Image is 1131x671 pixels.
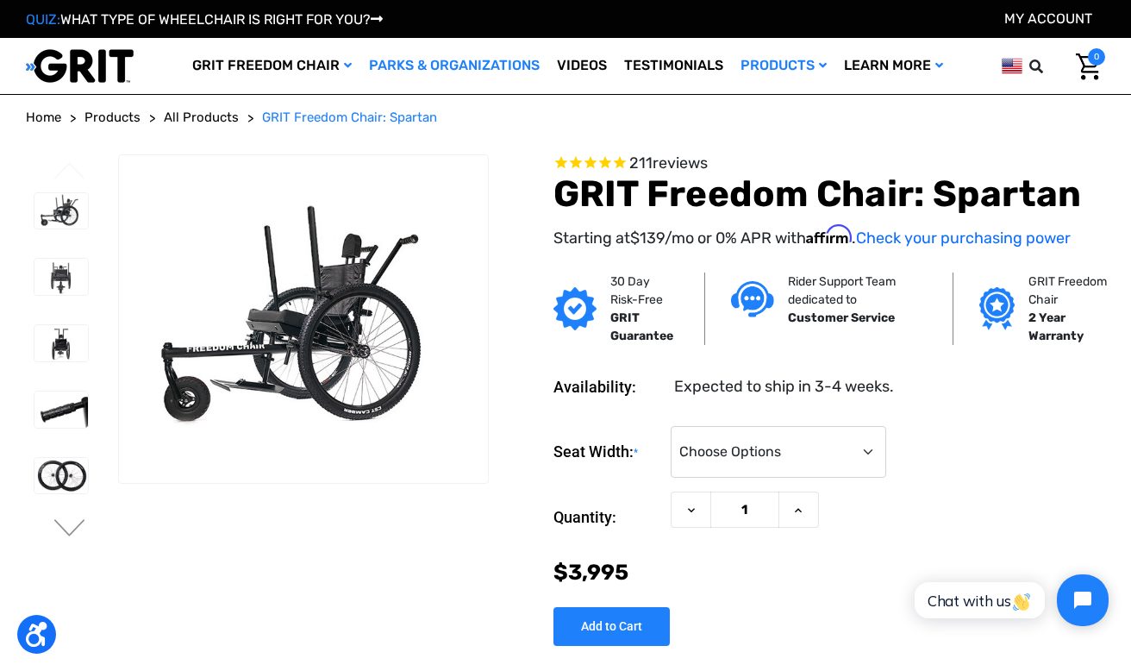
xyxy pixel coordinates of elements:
[553,560,628,585] span: $3,995
[610,273,679,309] p: 30 Day Risk-Free
[553,287,597,330] img: GRIT Guarantee
[653,154,708,172] span: reviews
[732,38,835,94] a: Products
[262,108,437,128] a: GRIT Freedom Chair: Spartan
[26,48,134,84] img: GRIT All-Terrain Wheelchair and Mobility Equipment
[788,273,927,309] p: Rider Support Team dedicated to
[1028,310,1084,343] strong: 2 Year Warranty
[548,38,615,94] a: Videos
[615,38,732,94] a: Testimonials
[360,38,548,94] a: Parks & Organizations
[34,392,88,428] img: GRIT Freedom Chair: Spartan
[553,492,662,543] label: Quantity:
[34,325,88,361] img: GRIT Freedom Chair: Spartan
[629,154,708,172] span: 211 reviews
[896,560,1123,641] iframe: Tidio Chat
[979,287,1015,330] img: Grit freedom
[1002,55,1022,77] img: us.png
[674,375,894,398] dd: Expected to ship in 3-4 weeks.
[1088,48,1105,66] span: 0
[731,281,774,317] img: Customer service
[26,110,61,125] span: Home
[262,110,437,125] span: GRIT Freedom Chair: Spartan
[26,11,60,28] span: QUIZ:
[553,154,1105,173] span: Rated 4.6 out of 5 stars 211 reviews
[553,607,670,646] input: Add to Cart
[806,225,852,244] span: Affirm
[34,458,88,494] img: GRIT Freedom Chair: Spartan
[788,310,895,325] strong: Customer Service
[26,108,1105,128] nav: Breadcrumb
[119,196,487,442] img: GRIT Freedom Chair: Spartan
[164,110,239,125] span: All Products
[630,229,665,248] span: $139
[84,108,141,128] a: Products
[34,193,88,229] img: GRIT Freedom Chair: Spartan
[553,225,1105,250] p: Starting at /mo or 0% APR with .
[553,172,1105,216] h1: GRIT Freedom Chair: Spartan
[84,110,141,125] span: Products
[26,108,61,128] a: Home
[835,38,952,94] a: Learn More
[52,162,88,183] button: Go to slide 4 of 4
[856,229,1071,248] a: Check your purchasing power - Learn more about Affirm Financing (opens in modal)
[553,426,662,479] label: Seat Width:
[52,519,88,540] button: Go to slide 2 of 4
[34,259,88,295] img: GRIT Freedom Chair: Spartan
[553,375,662,398] dt: Availability:
[1076,53,1101,80] img: Cart
[1004,10,1092,27] a: Account
[1028,273,1111,309] p: GRIT Freedom Chair
[184,38,360,94] a: GRIT Freedom Chair
[610,310,673,343] strong: GRIT Guarantee
[26,11,383,28] a: QUIZ:WHAT TYPE OF WHEELCHAIR IS RIGHT FOR YOU?
[164,108,239,128] a: All Products
[1063,48,1105,85] a: Cart with 0 items
[1037,48,1063,85] input: Search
